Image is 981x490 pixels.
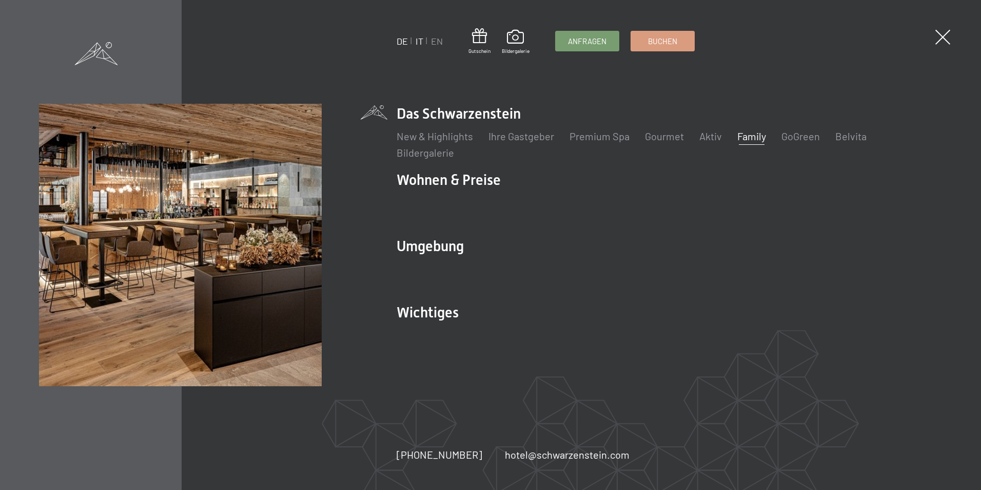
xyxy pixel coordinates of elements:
[699,130,722,142] a: Aktiv
[397,447,482,462] a: [PHONE_NUMBER]
[431,35,443,47] a: EN
[631,31,694,51] a: Buchen
[397,130,473,142] a: New & Highlights
[648,36,677,47] span: Buchen
[397,146,454,159] a: Bildergalerie
[645,130,684,142] a: Gourmet
[416,35,423,47] a: IT
[737,130,766,142] a: Family
[488,130,554,142] a: Ihre Gastgeber
[568,36,606,47] span: Anfragen
[502,47,529,54] span: Bildergalerie
[556,31,619,51] a: Anfragen
[468,28,490,54] a: Gutschein
[505,447,630,462] a: hotel@schwarzenstein.com
[570,130,630,142] a: Premium Spa
[397,448,482,461] span: [PHONE_NUMBER]
[502,30,529,54] a: Bildergalerie
[781,130,820,142] a: GoGreen
[397,35,408,47] a: DE
[468,47,490,54] span: Gutschein
[835,130,867,142] a: Belvita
